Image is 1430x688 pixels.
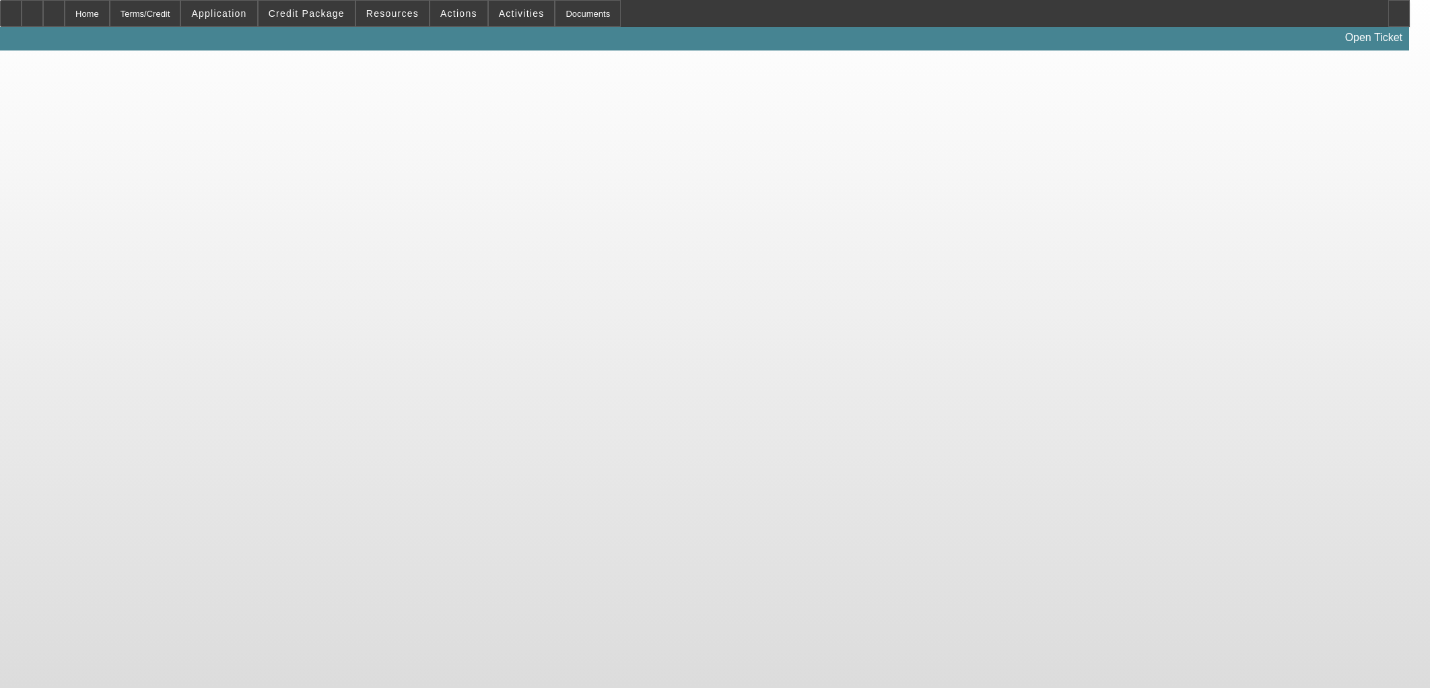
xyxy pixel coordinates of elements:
span: Actions [440,8,477,19]
a: Open Ticket [1340,26,1408,49]
button: Application [181,1,257,26]
span: Application [191,8,246,19]
span: Resources [366,8,419,19]
span: Credit Package [269,8,345,19]
span: Activities [499,8,545,19]
button: Credit Package [259,1,355,26]
button: Actions [430,1,487,26]
button: Resources [356,1,429,26]
button: Activities [489,1,555,26]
